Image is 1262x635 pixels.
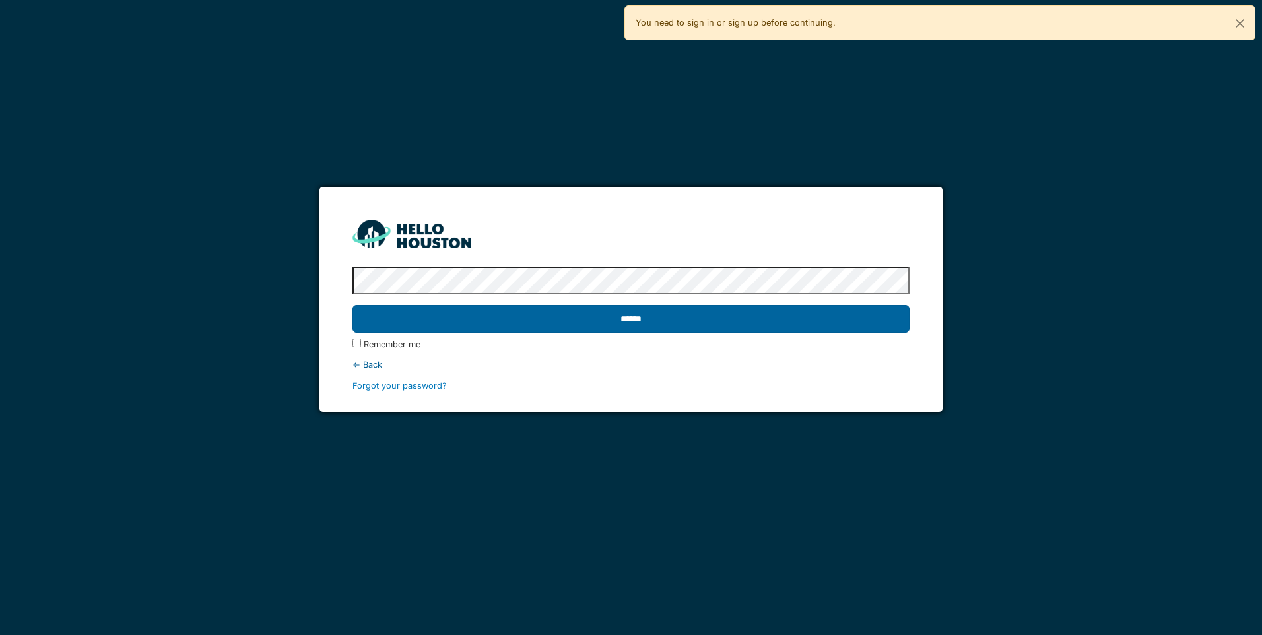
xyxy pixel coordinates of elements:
button: Close [1225,6,1255,41]
a: Forgot your password? [352,381,447,391]
img: HH_line-BYnF2_Hg.png [352,220,471,248]
div: ← Back [352,358,909,371]
div: You need to sign in or sign up before continuing. [624,5,1255,40]
label: Remember me [364,338,420,351]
